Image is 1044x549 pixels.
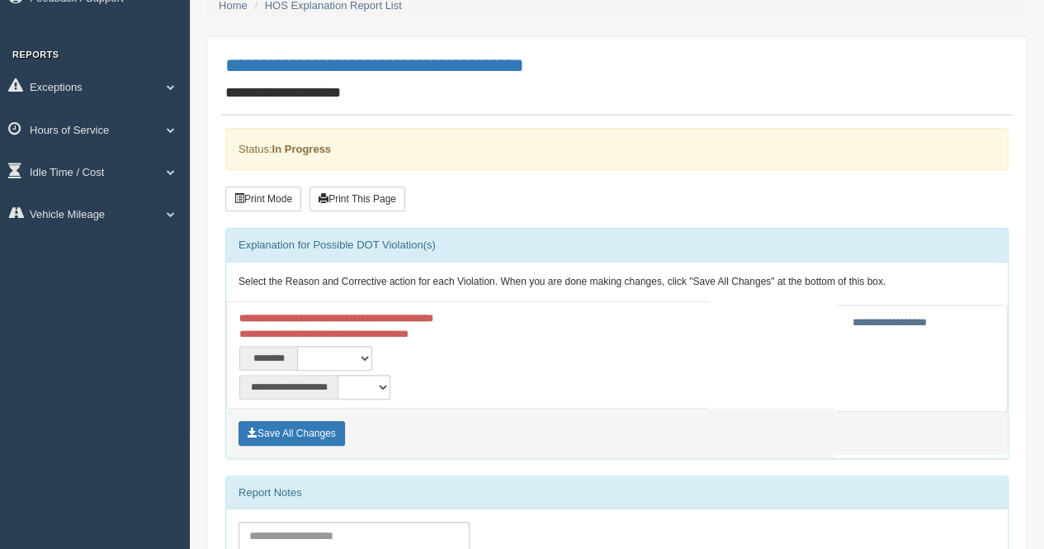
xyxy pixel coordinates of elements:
[239,421,345,446] button: Save
[225,128,1009,170] div: Status:
[226,229,1008,262] div: Explanation for Possible DOT Violation(s)
[226,476,1008,509] div: Report Notes
[309,187,405,211] button: Print This Page
[225,187,301,211] button: Print Mode
[272,143,331,155] strong: In Progress
[226,263,1008,302] div: Select the Reason and Corrective action for each Violation. When you are done making changes, cli...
